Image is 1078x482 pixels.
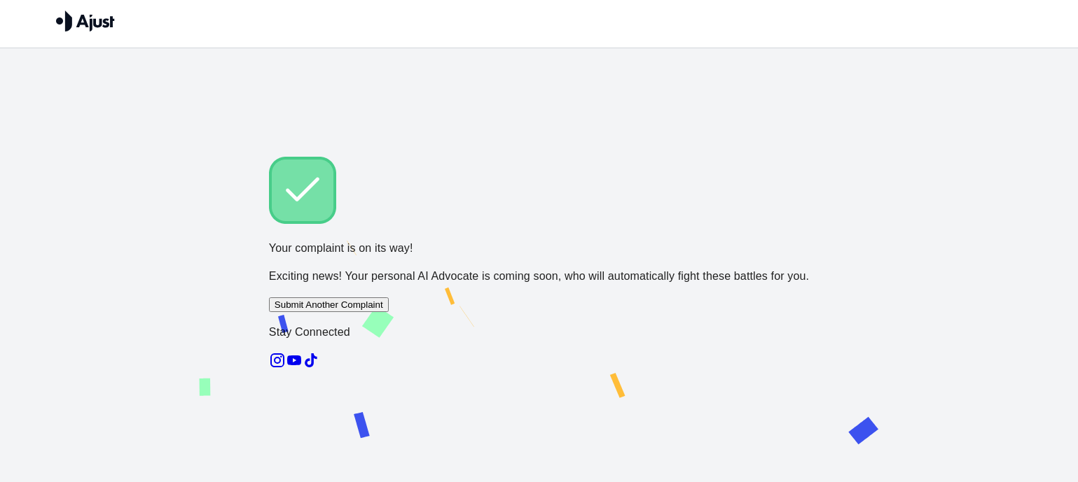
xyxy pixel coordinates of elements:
p: Your complaint is on its way! [269,240,809,257]
p: Exciting news! Your personal AI Advocate is coming soon, who will automatically fight these battl... [269,268,809,285]
button: Submit Another Complaint [269,297,389,312]
p: Stay Connected [269,324,809,341]
img: Check! [269,157,336,224]
img: Ajust [56,10,115,31]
